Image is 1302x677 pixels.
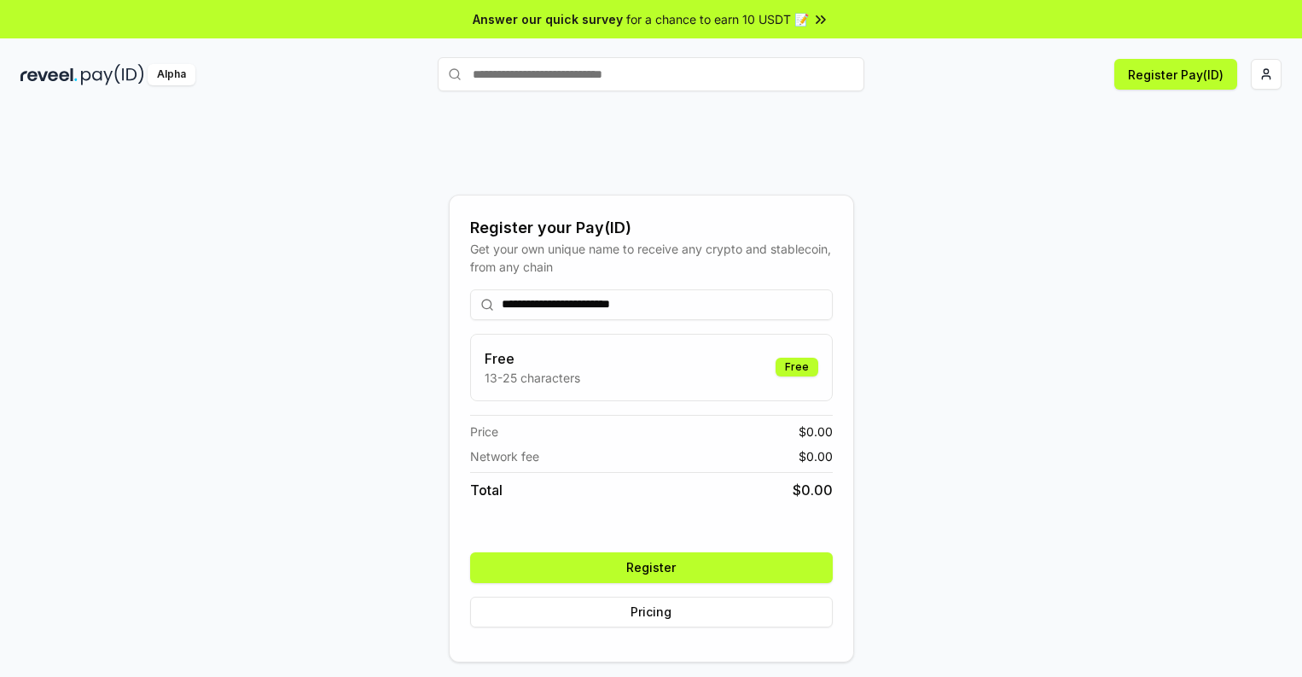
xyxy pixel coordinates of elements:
[470,597,833,627] button: Pricing
[20,64,78,85] img: reveel_dark
[485,369,580,387] p: 13-25 characters
[470,447,539,465] span: Network fee
[81,64,144,85] img: pay_id
[473,10,623,28] span: Answer our quick survey
[470,423,498,441] span: Price
[626,10,809,28] span: for a chance to earn 10 USDT 📝
[793,480,833,500] span: $ 0.00
[470,552,833,583] button: Register
[1114,59,1237,90] button: Register Pay(ID)
[799,423,833,441] span: $ 0.00
[799,447,833,465] span: $ 0.00
[485,348,580,369] h3: Free
[470,240,833,276] div: Get your own unique name to receive any crypto and stablecoin, from any chain
[148,64,195,85] div: Alpha
[470,480,503,500] span: Total
[470,216,833,240] div: Register your Pay(ID)
[776,358,818,376] div: Free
